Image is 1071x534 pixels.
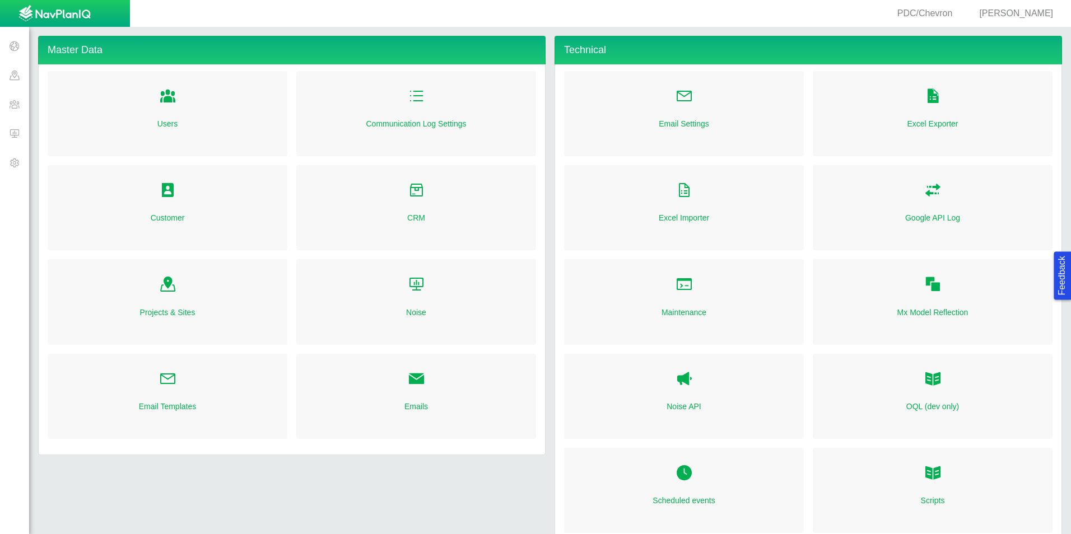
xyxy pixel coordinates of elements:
a: Folder Open Icon [408,367,425,392]
div: Folder Open Icon Scheduled events [564,448,804,533]
a: Folder Open Icon [159,367,176,392]
div: Folder Open Icon Excel Exporter [813,71,1053,156]
a: Scheduled events [653,495,715,506]
a: Folder Open Icon [924,461,942,486]
span: PDC/Chevron [897,8,953,18]
div: Folder Open Icon Emails [296,354,536,439]
a: Users [157,118,178,129]
a: Email Templates [139,401,196,412]
a: Email Settings [659,118,709,129]
a: Folder Open Icon [676,179,693,203]
div: Folder Open Icon Noise [296,259,536,344]
div: Folder Open Icon Customer [48,165,287,250]
span: [PERSON_NAME] [979,8,1053,18]
a: Customer [151,212,185,223]
div: Folder Open Icon Communication Log Settings [296,71,536,156]
a: Mx Model Reflection [897,307,968,318]
a: OQL (dev only) [906,401,959,412]
a: Folder Open Icon [924,273,942,297]
div: Folder Open Icon Mx Model Reflection [813,259,1053,344]
div: Folder Open Icon Email Templates [48,354,287,439]
a: Folder Open Icon [159,85,176,109]
div: [PERSON_NAME] [966,7,1058,20]
div: Folder Open Icon Google API Log [813,165,1053,250]
a: Noise API [676,367,693,392]
img: UrbanGroupSolutionsTheme$USG_Images$logo.png [18,5,91,23]
a: Folder Open Icon [159,273,176,297]
h4: Technical [555,36,1062,64]
a: Maintenance [662,307,706,318]
a: Folder Open Icon [159,179,176,203]
a: Folder Open Icon [676,461,693,486]
div: Folder Open Icon Email Settings [564,71,804,156]
a: Noise [406,307,426,318]
a: Folder Open Icon [408,273,425,297]
div: Folder Open Icon Users [48,71,287,156]
div: Folder Open Icon Scripts [813,448,1053,533]
a: Emails [404,401,428,412]
a: Folder Open Icon [676,85,693,109]
div: Folder Open Icon Maintenance [564,259,804,344]
a: Excel Importer [659,212,709,223]
a: Folder Open Icon [924,85,942,109]
a: Google API Log [905,212,960,223]
a: Folder Open Icon [408,85,425,109]
a: Noise API [667,401,701,412]
a: Scripts [921,495,945,506]
div: Folder Open Icon CRM [296,165,536,250]
a: Excel Exporter [907,118,958,129]
a: OQL [924,367,942,392]
div: Noise API Noise API [564,354,804,439]
div: Folder Open Icon Projects & Sites [48,259,287,344]
a: Folder Open Icon [408,179,425,203]
a: Communication Log Settings [366,118,467,129]
a: Projects & Sites [140,307,195,318]
h4: Master Data [38,36,546,64]
a: Folder Open Icon [676,273,693,297]
div: OQL OQL (dev only) [813,354,1053,439]
button: Feedback [1054,251,1071,299]
a: Folder Open Icon [924,179,942,203]
div: Folder Open Icon Excel Importer [564,165,804,250]
a: CRM [407,212,425,223]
